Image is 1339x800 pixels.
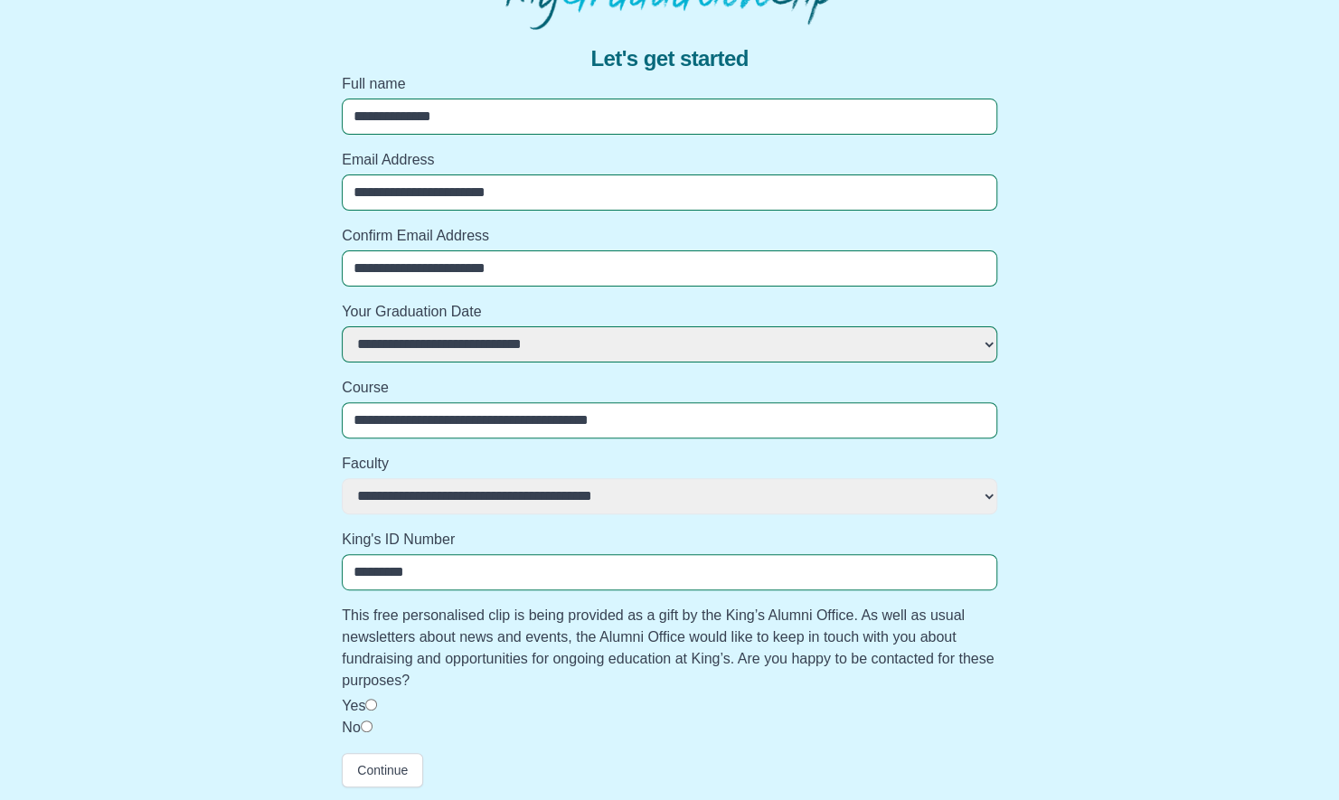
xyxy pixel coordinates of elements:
[342,149,997,171] label: Email Address
[342,453,997,475] label: Faculty
[342,720,360,735] label: No
[342,73,997,95] label: Full name
[342,301,997,323] label: Your Graduation Date
[342,529,997,551] label: King's ID Number
[590,44,748,73] span: Let's get started
[342,605,997,692] label: This free personalised clip is being provided as a gift by the King’s Alumni Office. As well as u...
[342,377,997,399] label: Course
[342,753,423,787] button: Continue
[342,225,997,247] label: Confirm Email Address
[342,698,365,713] label: Yes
